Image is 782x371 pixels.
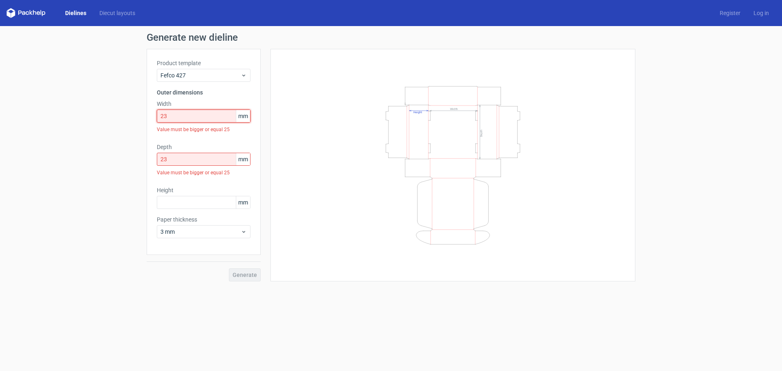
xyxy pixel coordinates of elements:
[93,9,142,17] a: Diecut layouts
[480,129,483,136] text: Depth
[147,33,635,42] h1: Generate new dieline
[450,107,458,110] text: Width
[157,143,250,151] label: Depth
[413,110,422,114] text: Height
[236,110,250,122] span: mm
[157,100,250,108] label: Width
[160,228,241,236] span: 3 mm
[236,196,250,209] span: mm
[157,88,250,97] h3: Outer dimensions
[157,215,250,224] label: Paper thickness
[160,71,241,79] span: Fefco 427
[157,59,250,67] label: Product template
[157,186,250,194] label: Height
[157,123,250,136] div: Value must be bigger or equal 25
[747,9,775,17] a: Log in
[157,166,250,180] div: Value must be bigger or equal 25
[236,153,250,165] span: mm
[59,9,93,17] a: Dielines
[713,9,747,17] a: Register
